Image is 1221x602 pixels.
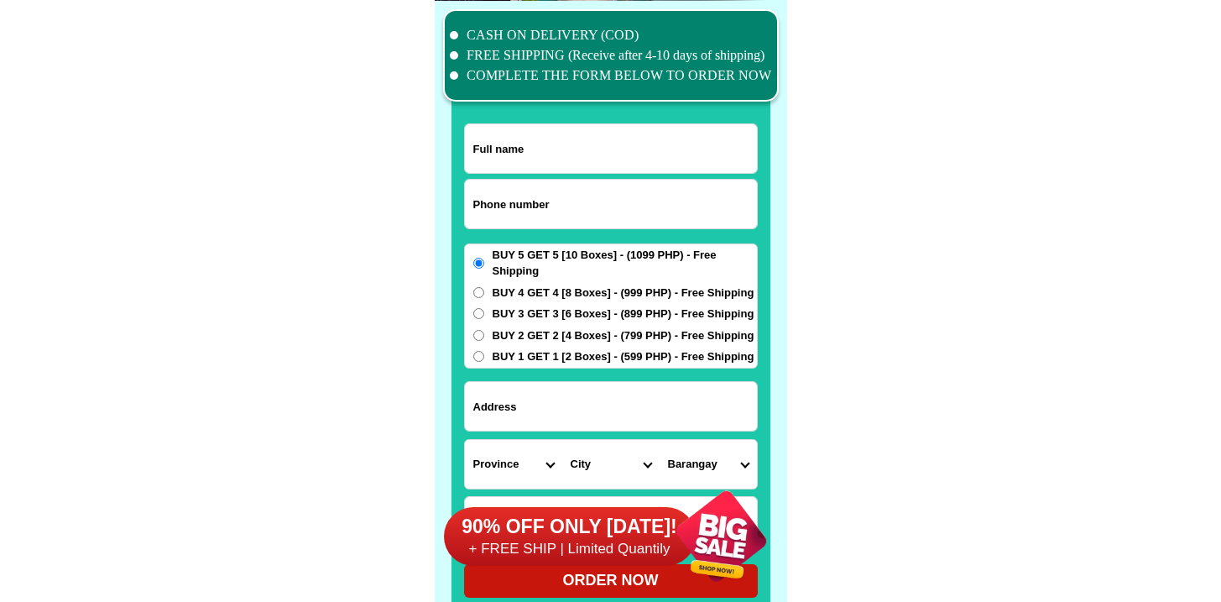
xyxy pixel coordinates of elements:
span: BUY 4 GET 4 [8 Boxes] - (999 PHP) - Free Shipping [493,285,754,301]
input: Input address [465,382,757,431]
input: Input phone_number [465,180,757,228]
li: COMPLETE THE FORM BELOW TO ORDER NOW [450,65,772,86]
input: BUY 3 GET 3 [6 Boxes] - (899 PHP) - Free Shipping [473,308,484,319]
li: FREE SHIPPING (Receive after 4-10 days of shipping) [450,45,772,65]
input: BUY 4 GET 4 [8 Boxes] - (999 PHP) - Free Shipping [473,287,484,298]
input: BUY 5 GET 5 [10 Boxes] - (1099 PHP) - Free Shipping [473,258,484,269]
input: BUY 1 GET 1 [2 Boxes] - (599 PHP) - Free Shipping [473,351,484,362]
input: Input full_name [465,124,757,173]
input: BUY 2 GET 2 [4 Boxes] - (799 PHP) - Free Shipping [473,330,484,341]
select: Select province [465,440,562,489]
select: Select commune [660,440,757,489]
span: BUY 3 GET 3 [6 Boxes] - (899 PHP) - Free Shipping [493,306,754,322]
h6: 90% OFF ONLY [DATE]! [444,515,696,540]
h6: + FREE SHIP | Limited Quantily [444,540,696,558]
li: CASH ON DELIVERY (COD) [450,25,772,45]
span: BUY 1 GET 1 [2 Boxes] - (599 PHP) - Free Shipping [493,348,754,365]
span: BUY 5 GET 5 [10 Boxes] - (1099 PHP) - Free Shipping [493,247,757,280]
select: Select district [562,440,660,489]
span: BUY 2 GET 2 [4 Boxes] - (799 PHP) - Free Shipping [493,327,754,344]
